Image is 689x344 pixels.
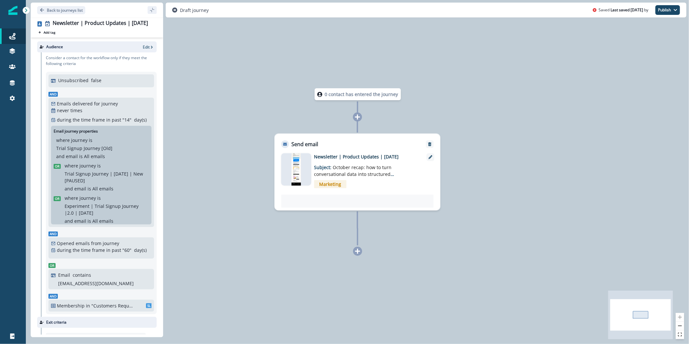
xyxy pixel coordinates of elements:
[89,137,92,144] p: is
[48,231,58,236] span: And
[84,153,105,160] p: All emails
[292,140,318,148] p: Send email
[65,195,96,201] p: where journey
[58,77,89,84] p: Unsubscribed
[106,116,121,123] p: in past
[57,247,105,253] p: during the time frame
[122,247,131,253] p: " 60 "
[148,6,157,14] button: sidebar collapse toggle
[65,185,86,192] p: and email
[676,322,684,330] button: zoom out
[314,180,347,188] span: Marketing
[599,7,610,13] p: Saved
[54,128,98,134] p: Email journey properties
[91,302,135,309] p: "Customers Requesting Email Comms"
[292,153,301,186] img: email asset unavailable
[296,88,420,100] div: 0 contact has entered the journey
[134,247,147,253] p: day(s)
[73,272,91,278] p: contains
[425,142,435,146] button: Remove
[79,153,83,160] p: is
[655,5,680,15] button: Publish
[37,6,85,14] button: Go back
[91,77,101,84] p: false
[611,7,643,13] p: Last saved [DATE]
[314,153,418,160] p: Newsletter | Product Updates | [DATE]
[65,203,146,216] p: Experiment | Trial Signup Journey |2.0 | [DATE]
[58,280,134,287] p: [EMAIL_ADDRESS][DOMAIN_NAME]
[48,294,58,299] span: And
[57,240,119,247] p: Opened emails from journey
[65,170,146,184] p: Trial Signup Journey | [DATE] | New [PAUSED]
[65,218,86,224] p: and email
[122,116,131,123] p: " 14 "
[54,196,61,201] span: Or
[48,92,58,97] span: And
[134,116,147,123] p: day(s)
[314,160,395,177] p: Subject:
[57,302,85,309] p: Membership
[37,30,57,35] button: Add tag
[88,218,91,224] p: is
[46,319,67,325] p: Exit criteria
[46,44,63,50] p: Audience
[88,185,91,192] p: is
[8,6,17,15] img: Inflection
[92,218,113,224] p: All emails
[644,7,648,13] p: by
[56,153,78,160] p: and email
[46,55,157,67] p: Consider a contact for the workflow only if they meet the following criteria
[70,107,82,114] p: times
[106,247,121,253] p: in past
[180,7,209,14] p: Draft journey
[53,20,148,27] div: Newsletter | Product Updates | [DATE]
[146,303,152,308] span: SL
[56,137,88,144] p: where journey
[325,91,398,98] p: 0 contact has entered the journey
[275,134,441,210] div: Send emailRemoveemail asset unavailableNewsletter | Product Updates | [DATE]Subject: October reca...
[97,195,101,201] p: is
[57,107,69,114] p: never
[57,100,118,107] p: Emails delivered for journey
[57,116,105,123] p: during the time frame
[48,263,56,268] span: Or
[86,302,90,309] p: in
[44,30,55,34] p: Add tag
[56,145,112,152] p: Trial Signup Journey [Old]
[47,7,83,13] p: Back to journeys list
[314,164,394,191] span: October recap: how to turn conversational data into structured intelligence, product updates, and...
[58,272,70,278] p: Email
[65,162,96,169] p: where journey
[92,185,113,192] p: All emails
[54,164,61,169] span: Or
[97,162,101,169] p: is
[143,44,154,50] button: Edit
[143,44,150,50] p: Edit
[676,330,684,339] button: fit view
